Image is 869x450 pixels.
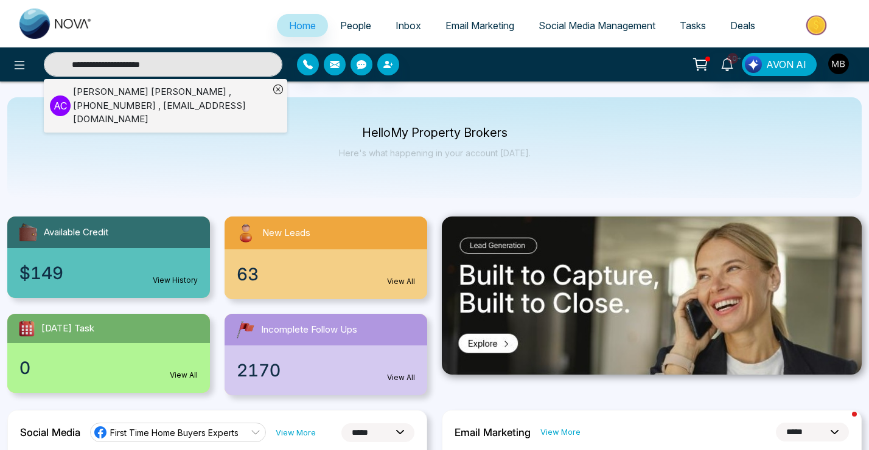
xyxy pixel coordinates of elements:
span: 2170 [237,358,281,383]
span: Tasks [680,19,706,32]
a: Home [277,14,328,37]
a: View More [276,427,316,438]
p: Hello My Property Brokers [339,128,531,138]
a: View More [540,426,581,438]
img: . [442,216,862,375]
span: Social Media Management [539,19,655,32]
img: followUps.svg [234,319,256,341]
img: Market-place.gif [773,12,862,39]
p: Here's what happening in your account [DATE]. [339,148,531,158]
a: People [328,14,383,37]
img: availableCredit.svg [17,221,39,243]
a: Email Marketing [433,14,526,37]
span: 63 [237,261,259,287]
span: 10+ [727,53,738,64]
span: People [340,19,371,32]
span: Home [289,19,316,32]
span: Available Credit [44,226,108,240]
span: New Leads [262,226,310,240]
p: A C [50,95,71,116]
span: First Time Home Buyers Experts [110,427,239,438]
img: todayTask.svg [17,319,37,338]
img: newLeads.svg [234,221,257,244]
span: Incomplete Follow Ups [261,323,357,337]
a: Social Media Management [526,14,668,37]
span: Email Marketing [445,19,514,32]
a: View History [153,275,198,286]
a: View All [170,370,198,381]
img: Lead Flow [745,56,762,73]
span: [DATE] Task [41,322,94,336]
h2: Social Media [20,426,80,438]
a: Deals [718,14,767,37]
a: View All [387,276,415,287]
a: New Leads63View All [217,216,434,299]
button: AVON AI [742,53,817,76]
img: Nova CRM Logo [19,9,92,39]
a: 10+ [713,53,742,74]
span: Deals [730,19,755,32]
span: AVON AI [766,57,806,72]
iframe: Intercom live chat [828,409,857,438]
h2: Email Marketing [455,426,531,438]
span: 0 [19,355,30,381]
a: Incomplete Follow Ups2170View All [217,314,434,395]
img: User Avatar [828,54,849,74]
span: Inbox [396,19,421,32]
a: View All [387,372,415,383]
span: $149 [19,260,63,286]
a: Inbox [383,14,433,37]
a: Tasks [668,14,718,37]
div: [PERSON_NAME] [PERSON_NAME] , [PHONE_NUMBER] , [EMAIL_ADDRESS][DOMAIN_NAME] [73,85,269,126]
